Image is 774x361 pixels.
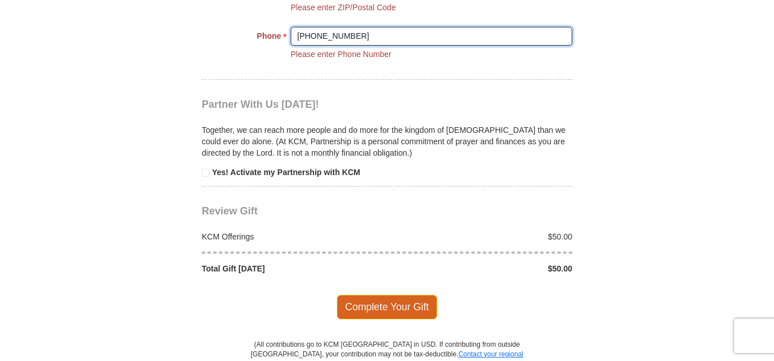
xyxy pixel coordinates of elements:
p: Together, we can reach more people and do more for the kingdom of [DEMOGRAPHIC_DATA] than we coul... [202,124,572,159]
li: Please enter ZIP/Postal Code [291,2,396,13]
span: Review Gift [202,205,258,217]
li: Please enter Phone Number [291,48,392,60]
div: Total Gift [DATE] [196,263,388,274]
div: $50.00 [387,231,579,242]
strong: Yes! Activate my Partnership with KCM [212,168,360,177]
div: KCM Offerings [196,231,388,242]
div: $50.00 [387,263,579,274]
span: Complete Your Gift [337,295,438,319]
span: Partner With Us [DATE]! [202,99,319,110]
strong: Phone [257,28,282,44]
